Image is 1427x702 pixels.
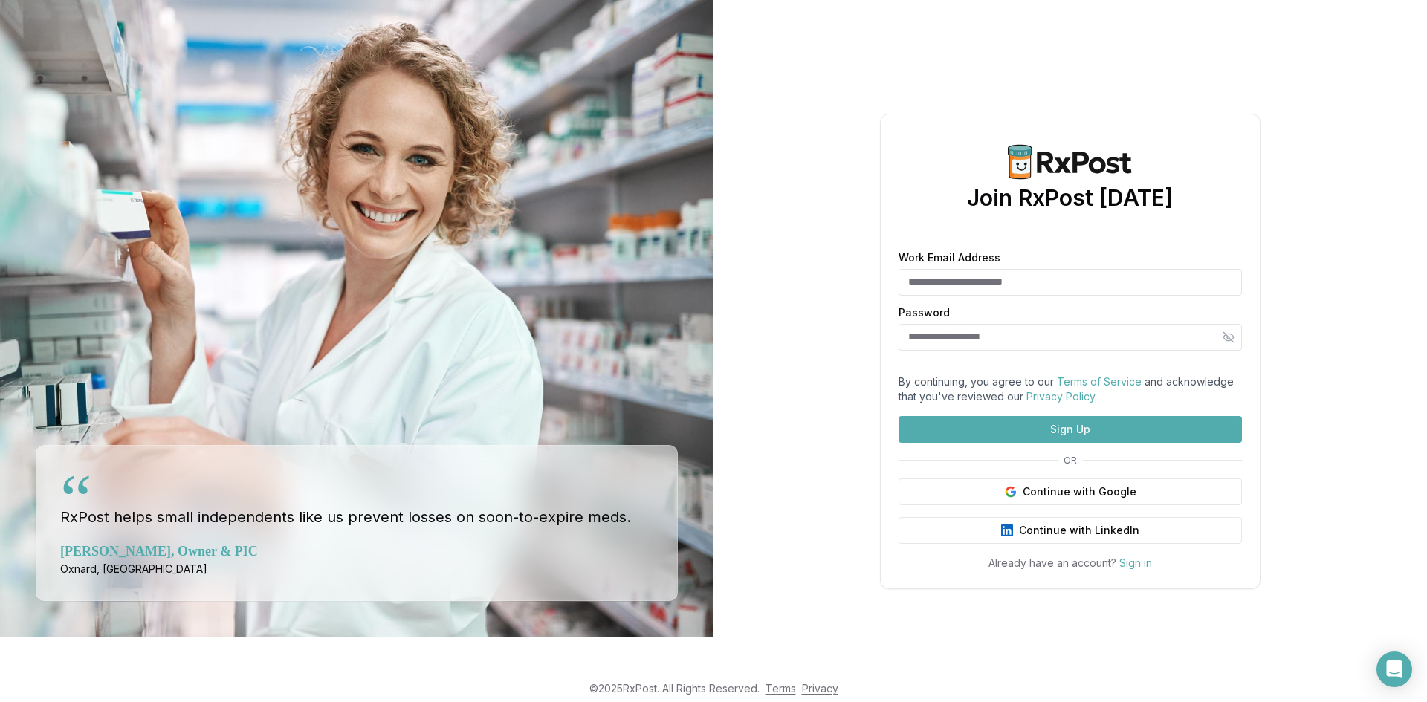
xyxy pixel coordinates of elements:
img: Google [1005,486,1017,498]
img: RxPost Logo [999,144,1142,180]
div: [PERSON_NAME], Owner & PIC [60,541,653,562]
a: Privacy [802,682,838,695]
img: LinkedIn [1001,524,1013,536]
label: Password [899,308,1242,318]
div: “ [60,464,92,535]
button: Sign Up [899,416,1242,443]
button: Hide password [1215,324,1242,351]
div: Open Intercom Messenger [1376,651,1412,687]
span: Already have an account? [988,556,1116,569]
button: Continue with Google [899,478,1242,505]
div: By continuing, you agree to our and acknowledge that you've reviewed our [899,374,1242,404]
h1: Join RxPost [DATE] [967,184,1174,211]
a: Terms of Service [1057,375,1142,388]
a: Privacy Policy. [1026,390,1097,403]
div: Oxnard, [GEOGRAPHIC_DATA] [60,562,653,576]
label: Work Email Address [899,253,1242,263]
a: Terms [766,682,796,695]
a: Sign in [1119,556,1152,569]
button: Continue with LinkedIn [899,517,1242,544]
span: OR [1058,455,1083,467]
blockquote: RxPost helps small independents like us prevent losses on soon-to-expire meds. [60,475,653,530]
